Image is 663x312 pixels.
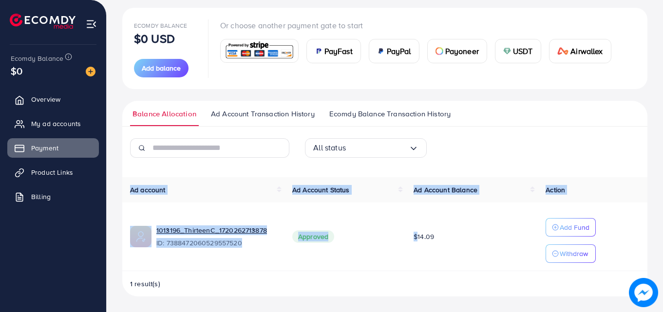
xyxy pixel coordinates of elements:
[31,192,51,202] span: Billing
[557,47,569,55] img: card
[142,63,181,73] span: Add balance
[503,47,511,55] img: card
[156,225,277,248] div: <span class='underline'>1013196_ThirteenC_1720262713878</span></br>7388472060529557520
[546,185,565,195] span: Action
[292,230,334,243] span: Approved
[305,138,427,158] div: Search for option
[414,185,477,195] span: Ad Account Balance
[130,185,166,195] span: Ad account
[220,19,619,31] p: Or choose another payment gate to start
[10,14,76,29] img: logo
[549,39,611,63] a: cardAirwallex
[7,163,99,182] a: Product Links
[570,45,603,57] span: Airwallex
[495,39,541,63] a: cardUSDT
[220,39,299,63] a: card
[11,64,22,78] span: $0
[436,47,443,55] img: card
[546,244,596,263] button: Withdraw
[134,21,187,30] span: Ecomdy Balance
[7,114,99,133] a: My ad accounts
[130,226,152,247] img: ic-ads-acc.e4c84228.svg
[629,278,658,307] img: image
[292,185,350,195] span: Ad Account Status
[427,39,487,63] a: cardPayoneer
[387,45,411,57] span: PayPal
[324,45,353,57] span: PayFast
[560,221,589,233] p: Add Fund
[513,45,533,57] span: USDT
[329,109,451,119] span: Ecomdy Balance Transaction History
[546,218,596,237] button: Add Fund
[31,119,81,128] span: My ad accounts
[377,47,385,55] img: card
[7,90,99,109] a: Overview
[313,140,346,155] span: All status
[11,54,63,63] span: Ecomdy Balance
[224,40,295,61] img: card
[369,39,419,63] a: cardPayPal
[134,33,175,44] p: $0 USD
[130,279,160,289] span: 1 result(s)
[445,45,479,57] span: Payoneer
[134,59,189,77] button: Add balance
[156,238,277,248] span: ID: 7388472060529557520
[31,167,73,177] span: Product Links
[31,143,58,153] span: Payment
[133,109,196,119] span: Balance Allocation
[7,187,99,206] a: Billing
[86,67,95,76] img: image
[306,39,361,63] a: cardPayFast
[414,232,434,241] span: $14.09
[7,138,99,158] a: Payment
[346,140,409,155] input: Search for option
[156,225,267,235] a: 1013196_ThirteenC_1720262713878
[86,18,97,30] img: menu
[31,94,60,104] span: Overview
[211,109,315,119] span: Ad Account Transaction History
[560,248,588,259] p: Withdraw
[315,47,322,55] img: card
